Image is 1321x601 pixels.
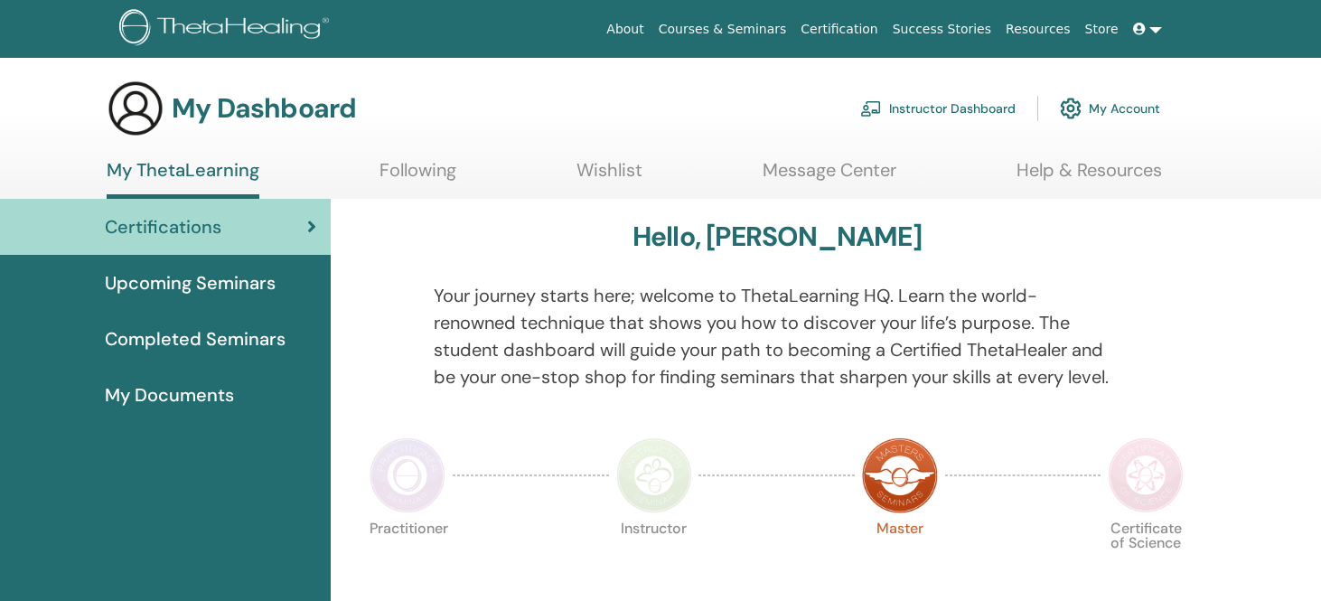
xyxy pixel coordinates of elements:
a: Courses & Seminars [651,13,794,46]
a: Store [1078,13,1126,46]
img: generic-user-icon.jpg [107,80,164,137]
p: Instructor [616,521,692,597]
img: Instructor [616,437,692,513]
img: chalkboard-teacher.svg [860,100,882,117]
a: Instructor Dashboard [860,89,1016,128]
p: Practitioner [370,521,445,597]
a: Message Center [763,159,896,194]
p: Master [862,521,938,597]
a: Following [379,159,456,194]
img: cog.svg [1060,93,1082,124]
span: Completed Seminars [105,325,286,352]
a: Wishlist [576,159,642,194]
img: Master [862,437,938,513]
h3: Hello, [PERSON_NAME] [632,221,922,253]
a: Help & Resources [1017,159,1162,194]
p: Certificate of Science [1108,521,1184,597]
span: Certifications [105,213,221,240]
img: Certificate of Science [1108,437,1184,513]
span: Upcoming Seminars [105,269,276,296]
img: Practitioner [370,437,445,513]
a: About [599,13,651,46]
h3: My Dashboard [172,92,356,125]
a: My Account [1060,89,1160,128]
p: Your journey starts here; welcome to ThetaLearning HQ. Learn the world-renowned technique that sh... [434,282,1120,390]
span: My Documents [105,381,234,408]
a: My ThetaLearning [107,159,259,199]
a: Resources [998,13,1078,46]
a: Success Stories [885,13,998,46]
img: logo.png [119,9,335,50]
a: Certification [793,13,885,46]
